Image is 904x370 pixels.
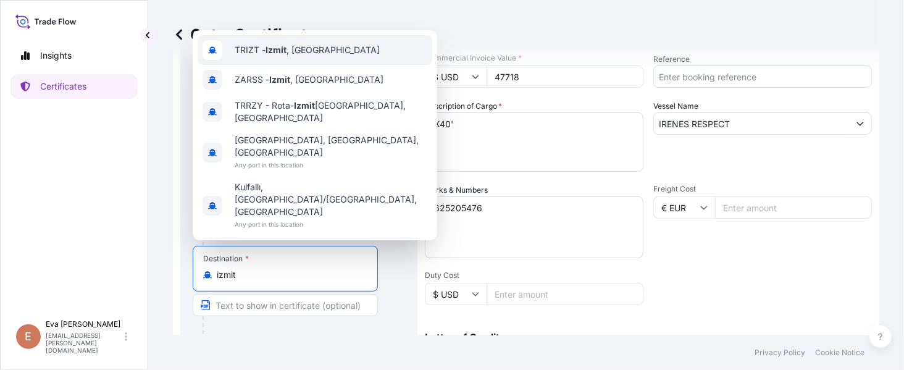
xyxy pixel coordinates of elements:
[815,348,864,358] p: Cookie Notice
[193,30,437,240] div: Show suggestions
[294,100,315,111] b: Izmit
[235,134,427,159] span: [GEOGRAPHIC_DATA], [GEOGRAPHIC_DATA], [GEOGRAPHIC_DATA]
[266,44,287,55] b: Izmit
[217,269,362,281] input: Destination
[235,181,427,218] span: Kulfallı, [GEOGRAPHIC_DATA]/[GEOGRAPHIC_DATA], [GEOGRAPHIC_DATA]
[46,319,122,329] p: Eva [PERSON_NAME]
[715,196,872,219] input: Enter amount
[425,196,643,258] textarea: 1625205476
[653,65,872,88] input: Enter booking reference
[46,332,122,354] p: [EMAIL_ADDRESS][PERSON_NAME][DOMAIN_NAME]
[235,159,427,171] span: Any port in this location
[269,74,290,85] b: Izmit
[40,49,72,62] p: Insights
[235,74,383,86] span: ZARSS - , [GEOGRAPHIC_DATA]
[425,112,643,172] textarea: 1X40'
[654,112,849,135] input: Type to search vessel name or IMO
[193,294,378,316] input: Text to appear on certificate
[487,283,643,305] input: Enter amount
[203,254,249,264] div: Destination
[321,28,375,41] p: Policy Details
[40,80,86,93] p: Certificates
[173,25,316,44] p: Get a Certificate
[235,99,427,124] span: TRRZY - Rota- [GEOGRAPHIC_DATA], [GEOGRAPHIC_DATA]
[487,65,643,88] input: Enter amount
[425,184,488,196] label: Marks & Numbers
[235,218,427,230] span: Any port in this location
[653,100,698,112] label: Vessel Name
[425,100,502,112] label: Description of Cargo
[425,271,643,280] span: Duty Cost
[425,332,872,342] p: Letter of Credit
[25,330,32,343] span: E
[755,348,805,358] p: Privacy Policy
[235,44,380,56] span: TRIZT - , [GEOGRAPHIC_DATA]
[849,112,871,135] button: Show suggestions
[653,184,872,194] span: Freight Cost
